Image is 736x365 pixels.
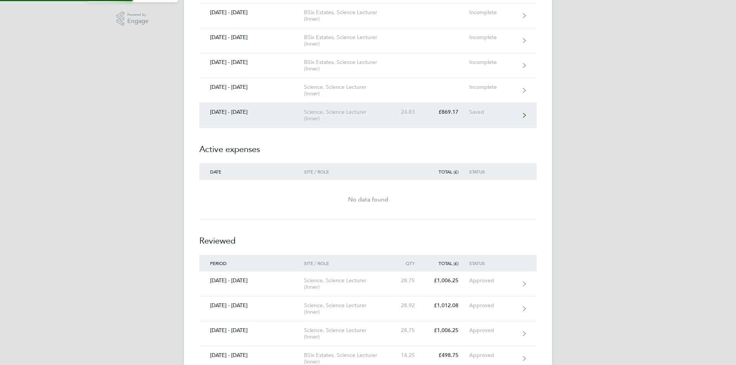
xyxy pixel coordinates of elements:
div: BSix Estates, Science Lecturer (Inner) [304,59,392,72]
div: Total (£) [426,169,469,174]
div: [DATE] - [DATE] [199,327,304,334]
div: [DATE] - [DATE] [199,59,304,65]
a: [DATE] - [DATE]BSix Estates, Science Lecturer (Inner)Incomplete [199,3,537,28]
div: £1,006.25 [426,327,469,334]
div: Incomplete [469,34,516,41]
div: Approved [469,302,516,309]
div: Science, Science Lecturer (Inner) [304,109,392,122]
div: 28.75 [392,327,426,334]
div: 14.25 [392,352,426,358]
div: Total (£) [426,260,469,266]
div: £1,006.25 [426,277,469,284]
div: [DATE] - [DATE] [199,34,304,41]
a: [DATE] - [DATE]Science, Science Lecturer (Inner)28.75£1,006.25Approved [199,272,537,296]
div: Approved [469,352,516,358]
div: 28.75 [392,277,426,284]
a: [DATE] - [DATE]Science, Science Lecturer (Inner)28.92£1,012.08Approved [199,296,537,321]
div: Science, Science Lecturer (Inner) [304,277,392,290]
div: Qty [392,260,426,266]
div: £1,012.08 [426,302,469,309]
span: Engage [127,18,149,25]
a: [DATE] - [DATE]Science, Science Lecturer (Inner)Incomplete [199,78,537,103]
div: [DATE] - [DATE] [199,352,304,358]
div: Incomplete [469,84,516,90]
h2: Active expenses [199,128,537,163]
div: Incomplete [469,9,516,16]
a: [DATE] - [DATE]BSix Estates, Science Lecturer (Inner)Incomplete [199,28,537,53]
div: Science, Science Lecturer (Inner) [304,327,392,340]
div: Status [469,169,516,174]
span: Period [210,260,227,266]
div: [DATE] - [DATE] [199,9,304,16]
a: [DATE] - [DATE]BSix Estates, Science Lecturer (Inner)Incomplete [199,53,537,78]
div: BSix Estates, Science Lecturer (Inner) [304,352,392,365]
div: BSix Estates, Science Lecturer (Inner) [304,9,392,22]
div: Saved [469,109,516,115]
div: 24.83 [392,109,426,115]
div: Status [469,260,516,266]
div: No data found [199,195,537,204]
div: Approved [469,327,516,334]
div: Site / Role [304,260,392,266]
div: BSix Estates, Science Lecturer (Inner) [304,34,392,47]
span: Powered by [127,11,149,18]
div: £869.17 [426,109,469,115]
h2: Reviewed [199,219,537,255]
a: Powered byEngage [117,11,149,26]
div: Science, Science Lecturer (Inner) [304,84,392,97]
div: Site / Role [304,169,392,174]
div: [DATE] - [DATE] [199,302,304,309]
div: Incomplete [469,59,516,65]
div: £498.75 [426,352,469,358]
div: [DATE] - [DATE] [199,84,304,90]
div: Approved [469,277,516,284]
div: [DATE] - [DATE] [199,277,304,284]
div: 28.92 [392,302,426,309]
div: Science, Science Lecturer (Inner) [304,302,392,315]
div: [DATE] - [DATE] [199,109,304,115]
a: [DATE] - [DATE]Science, Science Lecturer (Inner)28.75£1,006.25Approved [199,321,537,346]
a: [DATE] - [DATE]Science, Science Lecturer (Inner)24.83£869.17Saved [199,103,537,128]
div: Date [199,169,304,174]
